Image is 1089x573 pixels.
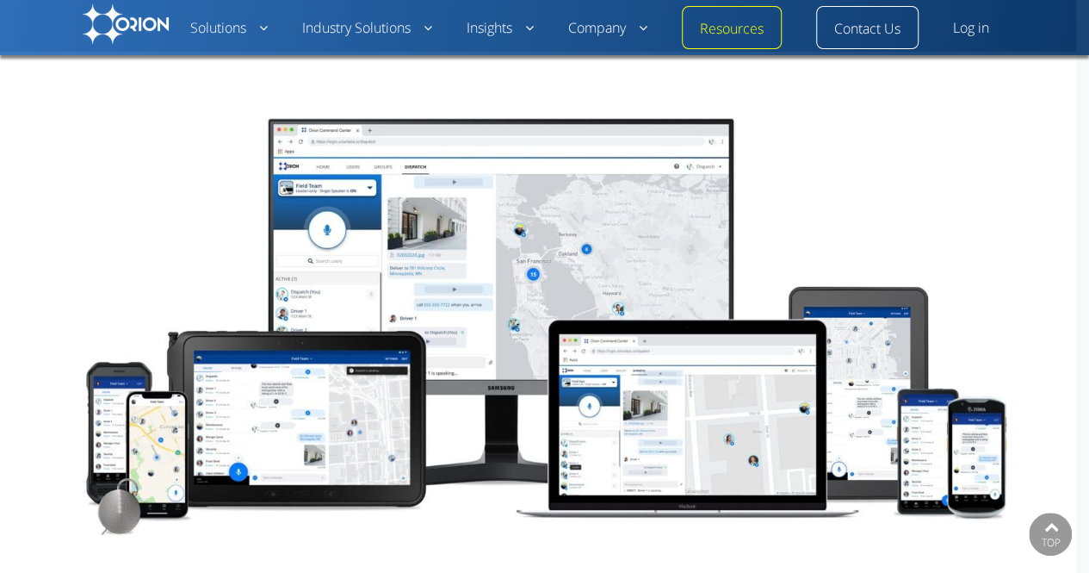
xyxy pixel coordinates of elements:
img: Orion product family, all products are displayed [83,112,1006,536]
img: Orion [83,4,169,44]
a: Insights [467,18,534,39]
a: Solutions [190,18,268,39]
a: Resources [700,19,764,40]
iframe: Chat Widget [779,373,1089,573]
a: Company [568,18,647,39]
a: Log in [953,18,989,39]
a: Contact Us [834,19,900,40]
a: Industry Solutions [302,18,432,39]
